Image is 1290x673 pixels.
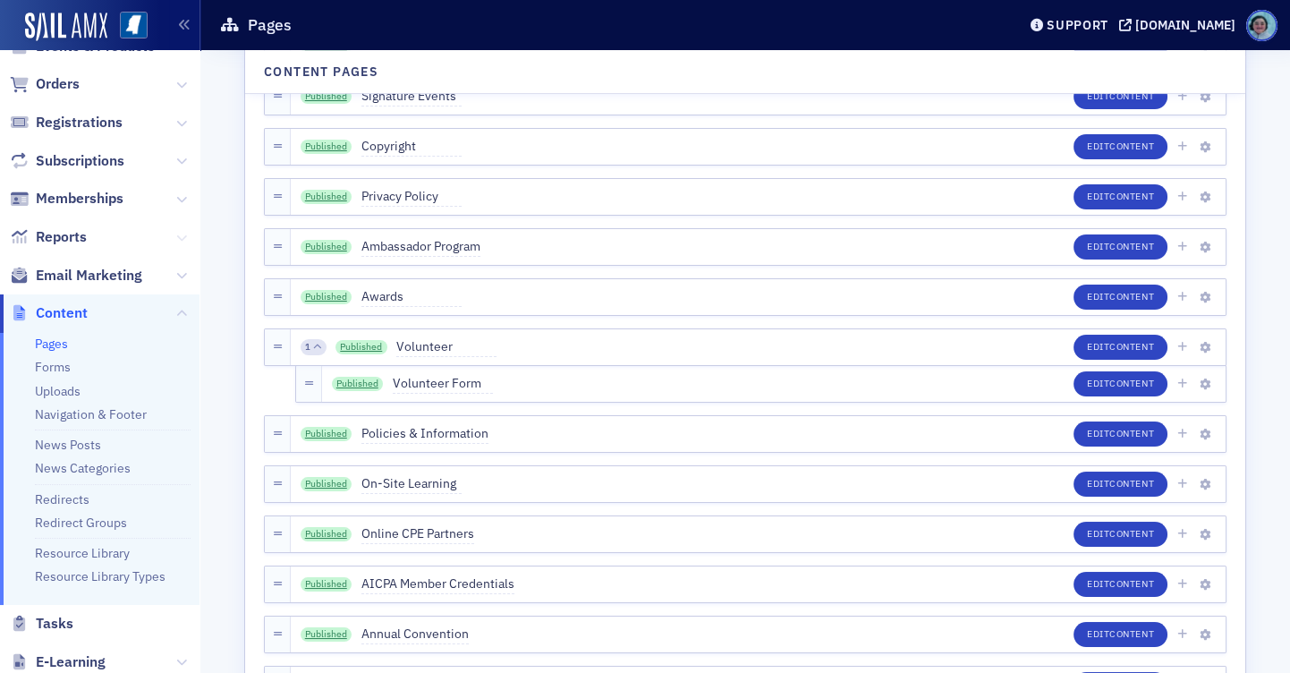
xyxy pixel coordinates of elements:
[35,437,101,453] a: News Posts
[361,237,480,257] span: Ambassador Program
[36,266,142,285] span: Email Marketing
[361,187,462,207] span: Privacy Policy
[1074,422,1167,447] button: EditContent
[35,515,127,531] a: Redirect Groups
[1109,290,1154,302] span: Content
[248,14,292,36] h1: Pages
[264,63,378,81] h4: Content Pages
[25,13,107,41] img: SailAMX
[305,341,310,354] span: 1
[10,189,123,209] a: Memberships
[1109,190,1154,202] span: Content
[35,336,68,352] a: Pages
[1109,527,1154,540] span: Content
[361,87,462,106] span: Signature Events
[1109,140,1154,152] span: Content
[36,74,80,94] span: Orders
[10,227,87,247] a: Reports
[361,625,469,644] span: Annual Convention
[1047,17,1108,33] div: Support
[1074,234,1167,260] button: EditContent
[1109,340,1154,353] span: Content
[1109,240,1154,252] span: Content
[301,427,352,441] a: Published
[1109,627,1154,640] span: Content
[361,287,462,307] span: Awards
[361,524,474,544] span: Online CPE Partners
[35,460,131,476] a: News Categories
[1074,371,1167,396] button: EditContent
[393,374,493,394] span: Volunteer Form
[10,614,73,634] a: Tasks
[35,568,165,584] a: Resource Library Types
[1074,522,1167,547] button: EditContent
[36,151,124,171] span: Subscriptions
[1246,10,1277,41] span: Profile
[301,240,352,254] a: Published
[36,614,73,634] span: Tasks
[1074,335,1167,360] button: EditContent
[35,359,71,375] a: Forms
[1074,84,1167,109] button: EditContent
[301,627,352,642] a: Published
[35,491,89,507] a: Redirects
[1109,377,1154,389] span: Content
[301,140,352,154] a: Published
[1109,89,1154,102] span: Content
[361,137,462,157] span: Copyright
[120,12,148,39] img: SailAMX
[10,113,123,132] a: Registrations
[35,406,147,422] a: Navigation & Footer
[361,424,488,444] span: Policies & Information
[301,89,352,104] a: Published
[335,340,387,354] a: Published
[361,575,514,594] span: AICPA Member Credentials
[1109,427,1154,439] span: Content
[1074,134,1167,159] button: EditContent
[1074,622,1167,647] button: EditContent
[10,151,124,171] a: Subscriptions
[107,12,148,42] a: View Homepage
[1074,184,1167,209] button: EditContent
[36,303,88,323] span: Content
[361,474,462,494] span: On-Site Learning
[396,337,496,357] span: Volunteer
[36,189,123,209] span: Memberships
[301,527,352,541] a: Published
[10,74,80,94] a: Orders
[35,545,130,561] a: Resource Library
[10,652,106,672] a: E-Learning
[1119,19,1242,31] button: [DOMAIN_NAME]
[36,227,87,247] span: Reports
[1109,577,1154,590] span: Content
[332,377,384,391] a: Published
[1109,477,1154,490] span: Content
[36,113,123,132] span: Registrations
[301,190,352,204] a: Published
[10,303,88,323] a: Content
[301,577,352,592] a: Published
[1135,17,1235,33] div: [DOMAIN_NAME]
[1074,285,1167,310] button: EditContent
[10,266,142,285] a: Email Marketing
[301,290,352,304] a: Published
[1074,572,1167,597] button: EditContent
[35,383,81,399] a: Uploads
[1074,472,1167,497] button: EditContent
[36,652,106,672] span: E-Learning
[301,477,352,491] a: Published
